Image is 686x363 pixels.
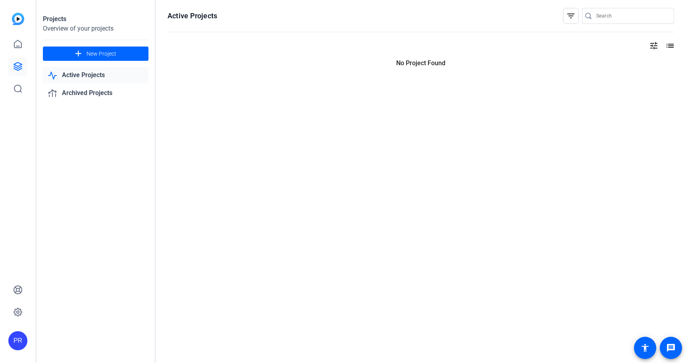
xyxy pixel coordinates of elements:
[43,47,148,61] button: New Project
[43,14,148,24] div: Projects
[12,13,24,25] img: blue-gradient.svg
[43,67,148,83] a: Active Projects
[640,343,650,353] mat-icon: accessibility
[596,11,668,21] input: Search
[73,49,83,59] mat-icon: add
[43,24,148,33] div: Overview of your projects
[8,331,27,350] div: PR
[87,50,116,58] span: New Project
[566,11,576,21] mat-icon: filter_list
[666,343,676,353] mat-icon: message
[168,11,217,21] h1: Active Projects
[665,41,674,50] mat-icon: list
[168,58,674,68] p: No Project Found
[649,41,659,50] mat-icon: tune
[43,85,148,101] a: Archived Projects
